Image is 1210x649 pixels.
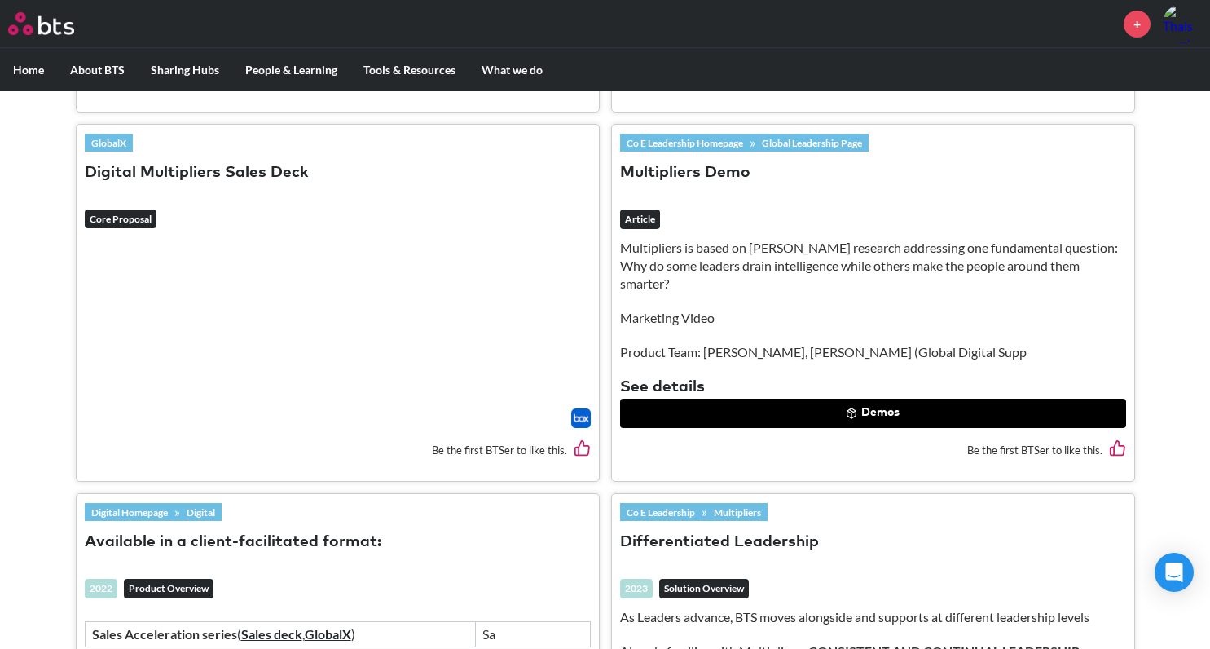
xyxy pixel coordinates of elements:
div: 2023 [620,579,653,598]
a: GlobalX [305,626,351,642]
label: What we do [469,49,556,91]
td: ( , ) [85,621,475,647]
p: As Leaders advance, BTS moves alongside and supports at different leadership levels [620,608,1126,626]
a: Global Leadership Page [755,134,869,152]
div: Open Intercom Messenger [1155,553,1194,592]
label: Sharing Hubs [138,49,232,91]
em: Article [620,210,660,229]
p: Product Team: [PERSON_NAME], [PERSON_NAME] (Global Digital Supp [620,343,1126,361]
button: Differentiated Leadership [620,532,819,554]
a: Multipliers [707,503,768,521]
a: + [1124,11,1151,38]
button: Available in a client-facilitated format: [85,532,381,554]
em: Solution Overview [659,579,749,598]
div: Be the first BTSer to like this. [620,428,1126,473]
button: Demos [620,399,1126,428]
a: Profile [1163,4,1202,43]
strong: Sales Acceleration series [92,626,237,642]
div: Be the first BTSer to like this. [85,428,591,473]
button: Digital Multipliers Sales Deck [85,162,309,184]
button: Multipliers Demo [620,162,750,184]
a: Download file from Box [571,408,591,428]
div: 2022 [85,579,117,598]
a: Go home [8,12,104,35]
a: GlobalX [85,134,133,152]
img: BTS Logo [8,12,74,35]
p: Marketing Video [620,309,1126,327]
img: Thais Cardoso [1163,4,1202,43]
em: Core Proposal [85,210,156,229]
label: People & Learning [232,49,350,91]
a: Sales deck [241,626,302,642]
button: See details [620,377,705,399]
img: Box logo [571,408,591,428]
a: Co E Leadership Homepage [620,134,750,152]
div: » [85,503,222,521]
p: Multipliers is based on [PERSON_NAME] research addressing one fundamental question: Why do some l... [620,239,1126,294]
a: Digital Homepage [85,503,174,521]
label: About BTS [57,49,138,91]
label: Tools & Resources [350,49,469,91]
a: Digital [180,503,222,521]
div: » [620,134,869,152]
div: » [620,503,768,521]
em: Product Overview [124,579,213,598]
a: Co E Leadership [620,503,702,521]
td: Sa [475,621,590,647]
